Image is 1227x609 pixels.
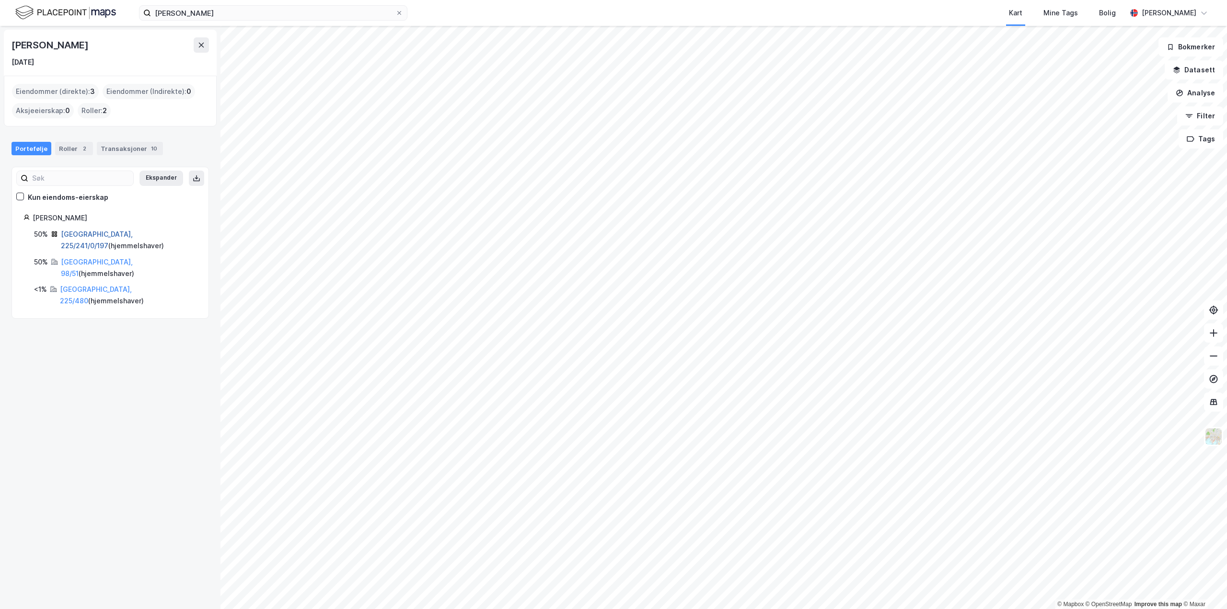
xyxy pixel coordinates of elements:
a: [GEOGRAPHIC_DATA], 225/480 [60,285,132,305]
button: Analyse [1168,83,1223,103]
div: ( hjemmelshaver ) [61,256,197,279]
div: Eiendommer (direkte) : [12,84,99,99]
img: Z [1204,427,1223,446]
div: 50% [34,256,48,268]
div: [PERSON_NAME] [12,37,90,53]
div: Aksjeeierskap : [12,103,74,118]
input: Søk [28,171,133,185]
input: Søk på adresse, matrikkel, gårdeiere, leietakere eller personer [151,6,395,20]
a: OpenStreetMap [1086,601,1132,608]
button: Bokmerker [1158,37,1223,57]
div: Portefølje [12,142,51,155]
button: Ekspander [139,171,183,186]
div: 10 [149,144,159,153]
span: 0 [186,86,191,97]
span: 2 [103,105,107,116]
span: 0 [65,105,70,116]
div: Transaksjoner [97,142,163,155]
div: 2 [80,144,89,153]
div: [PERSON_NAME] [1142,7,1196,19]
a: [GEOGRAPHIC_DATA], 98/51 [61,258,133,277]
a: Mapbox [1057,601,1084,608]
div: <1% [34,284,47,295]
div: 50% [34,229,48,240]
iframe: Chat Widget [1179,563,1227,609]
img: logo.f888ab2527a4732fd821a326f86c7f29.svg [15,4,116,21]
div: Roller : [78,103,111,118]
div: Bolig [1099,7,1116,19]
div: [DATE] [12,57,34,68]
div: Kun eiendoms-eierskap [28,192,108,203]
a: [GEOGRAPHIC_DATA], 225/241/0/197 [61,230,133,250]
div: ( hjemmelshaver ) [61,229,197,252]
div: Eiendommer (Indirekte) : [103,84,195,99]
div: Roller [55,142,93,155]
div: ( hjemmelshaver ) [60,284,197,307]
div: Kart [1009,7,1022,19]
div: Mine Tags [1043,7,1078,19]
a: Improve this map [1134,601,1182,608]
button: Tags [1179,129,1223,149]
span: 3 [90,86,95,97]
button: Datasett [1165,60,1223,80]
button: Filter [1177,106,1223,126]
div: Kontrollprogram for chat [1179,563,1227,609]
div: [PERSON_NAME] [33,212,197,224]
